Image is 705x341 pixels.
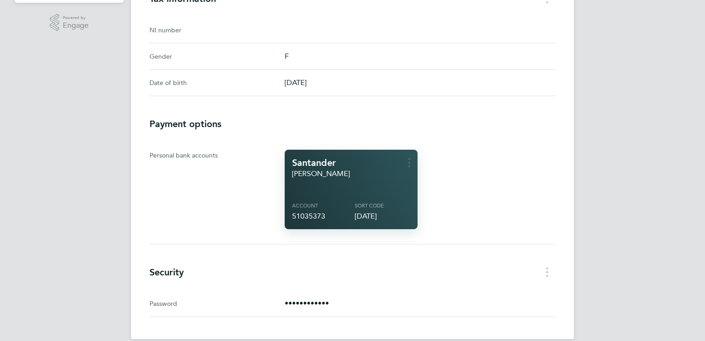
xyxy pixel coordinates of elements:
[285,298,556,309] p: ••••••••••••
[149,267,556,278] h3: Security
[149,298,285,309] div: Password
[355,211,410,222] div: [DATE]
[63,14,89,22] span: Powered by
[292,168,410,179] div: Full name
[285,51,556,62] p: F
[292,211,347,222] div: 51035373
[292,202,347,209] div: Account
[285,77,556,88] p: [DATE]
[50,14,89,31] a: Powered byEngage
[401,155,418,170] button: Bank account card menu
[149,118,556,129] h3: Payment options
[149,24,285,36] div: NI number
[149,150,285,237] div: Personal bank accounts
[149,77,285,88] div: Date of birth
[292,157,410,168] div: Bank name
[539,265,556,279] button: Security menu
[355,202,410,209] div: Sort code
[149,51,285,62] div: Gender
[63,22,89,30] span: Engage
